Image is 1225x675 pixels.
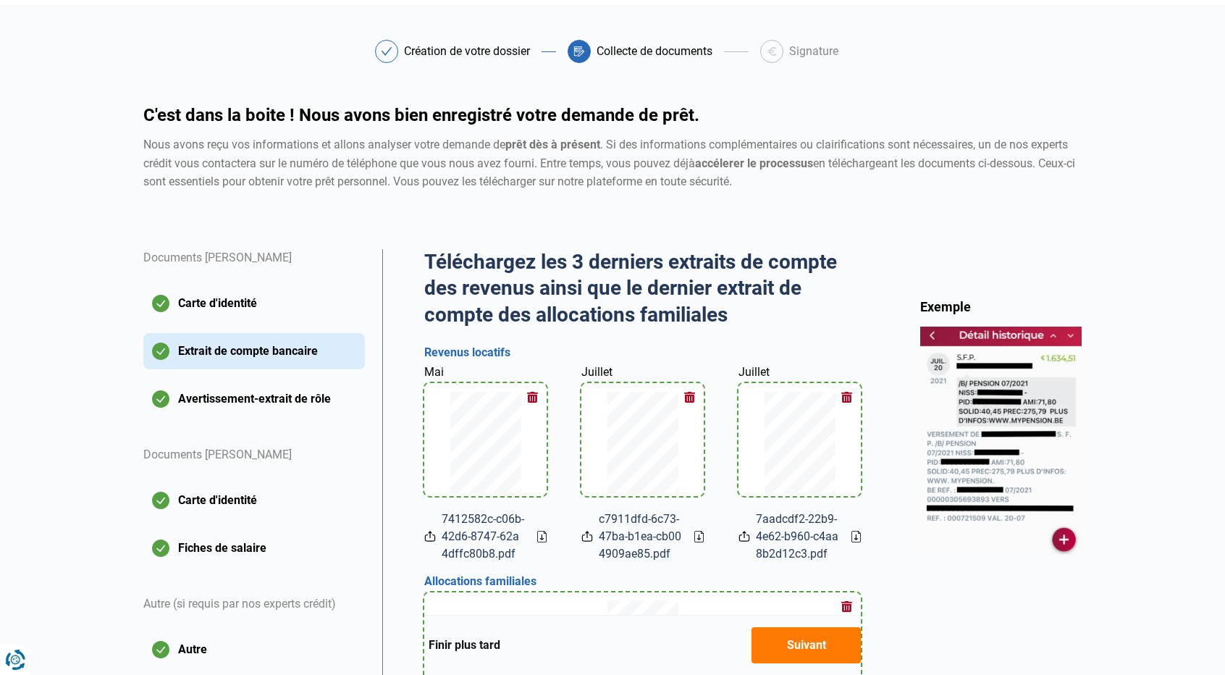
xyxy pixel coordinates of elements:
[424,636,505,655] button: Finir plus tard
[404,46,530,57] div: Création de votre dossier
[599,511,683,563] span: c7911dfd-6c73-47ba-b1ea-cb004909ae85.pdf
[442,511,526,563] span: 7412582c-c06b-42d6-8747-62a4dffc80b8.pdf
[424,345,861,361] h3: Revenus locatifs
[143,249,365,285] div: Documents [PERSON_NAME]
[143,106,1082,124] h1: C'est dans la boite ! Nous avons bien enregistré votre demande de prêt.
[424,364,444,381] label: Mai
[695,156,813,170] strong: accélerer le processus
[143,482,365,519] button: Carte d'identité
[581,364,612,381] label: Juillet
[143,578,365,632] div: Autre (si requis par nos experts crédit)
[424,249,861,328] h2: Téléchargez les 3 derniers extraits de compte des revenus ainsi que le dernier extrait de compte ...
[505,138,600,151] strong: prêt dès à présent
[756,511,840,563] span: 7aadcdf2-22b9-4e62-b960-c4aa8b2d12c3.pdf
[424,574,861,590] h3: Allocations familiales
[738,364,770,381] label: Juillet
[920,327,1082,555] img: bankStatement
[694,531,704,542] a: Download
[143,429,365,482] div: Documents [PERSON_NAME]
[143,381,365,417] button: Avertissement-extrait de rôle
[143,135,1082,191] div: Nous avons reçu vos informations et allons analyser votre demande de . Si des informations complé...
[789,46,838,57] div: Signature
[920,298,1082,315] div: Exemple
[597,46,712,57] div: Collecte de documents
[143,632,365,668] button: Autre
[143,333,365,369] button: Extrait de compte bancaire
[143,285,365,322] button: Carte d'identité
[752,627,861,663] button: Suivant
[537,531,547,542] a: Download
[851,531,861,542] a: Download
[143,530,365,566] button: Fiches de salaire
